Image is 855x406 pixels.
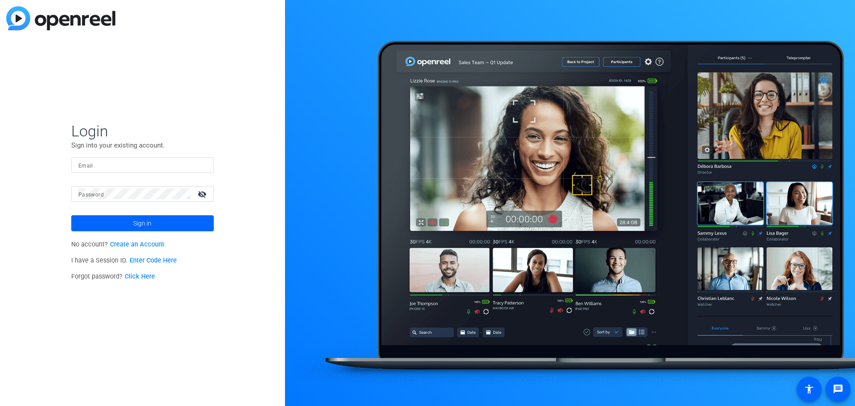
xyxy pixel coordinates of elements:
mat-icon: message [833,384,843,394]
img: blue-gradient.svg [6,6,115,30]
p: Sign into your existing account. [71,140,214,150]
mat-label: Email [78,163,93,169]
a: Create an Account [110,241,164,248]
a: Enter Code Here [130,257,177,264]
mat-label: Password [78,192,104,198]
a: Click Here [125,273,155,280]
span: I have a Session ID. [71,257,177,264]
mat-icon: visibility_off [192,188,214,201]
span: No account? [71,241,164,248]
span: Sign in [133,212,151,234]
input: Enter Email Address [78,160,207,170]
mat-icon: accessibility [804,384,814,394]
button: Sign in [71,215,214,231]
span: Login [71,122,214,140]
span: Forgot password? [71,273,155,280]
